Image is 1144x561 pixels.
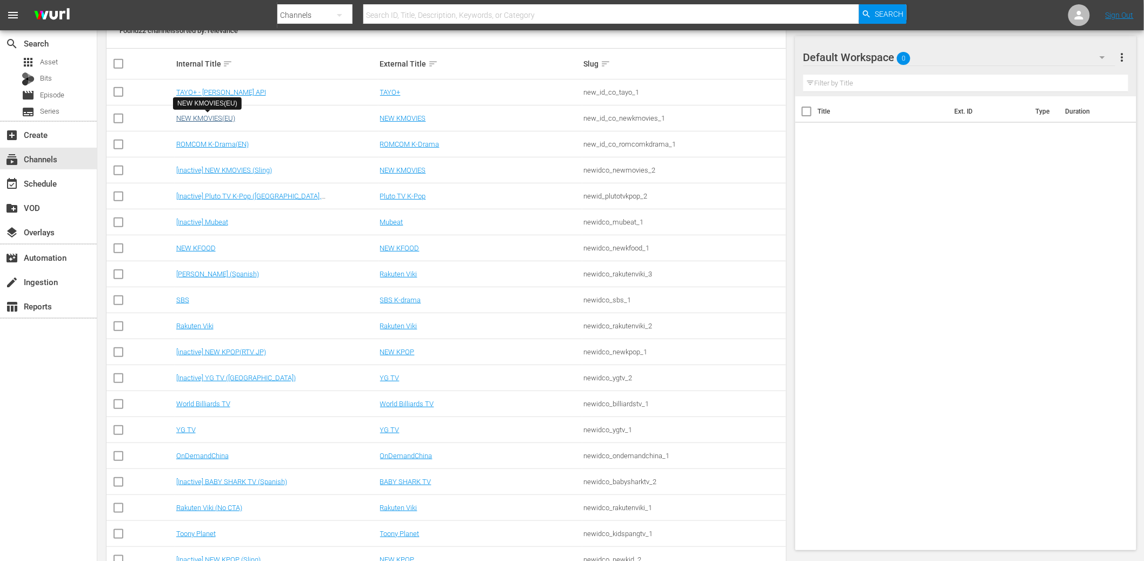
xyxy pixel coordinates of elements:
span: Search [875,4,903,24]
a: ROMCOM K-Drama [380,140,440,148]
div: newidco_rakutenviki_3 [584,270,784,278]
div: newid_plutotvkpop_2 [584,192,784,200]
div: newidco_rakutenviki_2 [584,322,784,330]
div: NEW KMOVIES(EU) [177,99,237,108]
a: NEW KMOVIES [380,166,426,174]
span: more_vert [1115,51,1128,64]
span: Bits [40,73,52,84]
div: Default Workspace [803,42,1116,72]
div: newidco_ygtv_1 [584,426,784,434]
th: Ext. ID [948,96,1029,127]
a: YG TV [176,426,196,434]
th: Type [1029,96,1059,127]
span: Automation [5,252,18,265]
button: more_vert [1115,44,1128,70]
a: Rakuten Viki [176,322,214,330]
a: Rakuten Viki [380,504,417,512]
a: Rakuten Viki (No CTA) [176,504,242,512]
a: OnDemandChina [176,452,229,460]
span: Schedule [5,177,18,190]
div: newidco_newmovies_2 [584,166,784,174]
a: [PERSON_NAME] (Spanish) [176,270,259,278]
a: [Inactive] YG TV ([GEOGRAPHIC_DATA]) [176,374,296,382]
span: Series [40,106,59,117]
div: newidco_newkfood_1 [584,244,784,252]
a: TAYO+ [380,88,401,96]
span: Asset [22,56,35,69]
a: Mubeat [380,218,403,226]
div: newidco_ygtv_2 [584,374,784,382]
span: Create [5,129,18,142]
a: BABY SHARK TV [380,478,431,486]
span: menu [6,9,19,22]
a: OnDemandChina [380,452,433,460]
a: World Billiards TV [380,400,434,408]
th: Title [818,96,948,127]
span: 0 [897,47,910,70]
a: NEW KMOVIES(EU) [176,114,235,122]
div: new_id_co_newkmovies_1 [584,114,784,122]
div: newidco_rakutenviki_1 [584,504,784,512]
span: Series [22,105,35,118]
a: Rakuten Viki [380,322,417,330]
button: Search [859,4,907,24]
span: sort [601,59,610,69]
div: Bits [22,72,35,85]
span: Channels [5,153,18,166]
div: newidco_ondemandchina_1 [584,452,784,460]
div: newidco_sbs_1 [584,296,784,304]
a: NEW KFOOD [380,244,420,252]
span: sort [223,59,232,69]
img: ans4CAIJ8jUAAAAAAAAAAAAAAAAAAAAAAAAgQb4GAAAAAAAAAAAAAAAAAAAAAAAAJMjXAAAAAAAAAAAAAAAAAAAAAAAAgAT5G... [26,3,78,28]
a: SBS [176,296,189,304]
span: sort [428,59,438,69]
span: Search [5,37,18,50]
a: NEW KPOP [380,348,415,356]
a: YG TV [380,426,400,434]
a: NEW KFOOD [176,244,216,252]
a: [inactive] NEW KPOP(RTV JP) [176,348,266,356]
a: Toony Planet [380,530,420,538]
a: ROMCOM K-Drama(EN) [176,140,249,148]
span: VOD [5,202,18,215]
div: Internal Title [176,57,377,70]
a: [inactive] NEW KMOVIES (Sling) [176,166,272,174]
div: External Title [380,57,581,70]
span: Found 22 channels sorted by: relevance [119,27,238,35]
a: Toony Planet [176,530,216,538]
span: Asset [40,57,58,68]
a: [Inactive] BABY SHARK TV (Spanish) [176,478,287,486]
span: Overlays [5,226,18,239]
div: newidco_newkpop_1 [584,348,784,356]
a: TAYO+ - [PERSON_NAME] API [176,88,266,96]
div: Slug [584,57,784,70]
a: [Inactive] Mubeat [176,218,228,226]
div: new_id_co_tayo_1 [584,88,784,96]
div: newidco_billiardstv_1 [584,400,784,408]
span: Ingestion [5,276,18,289]
div: newidco_babysharktv_2 [584,478,784,486]
a: YG TV [380,374,400,382]
th: Duration [1059,96,1123,127]
a: Pluto TV K-Pop [380,192,426,200]
div: newidco_mubeat_1 [584,218,784,226]
a: [Inactive] Pluto TV K-Pop ([GEOGRAPHIC_DATA],[GEOGRAPHIC_DATA],IT) [176,192,326,208]
a: Rakuten Viki [380,270,417,278]
div: newidco_kidspangtv_1 [584,530,784,538]
a: Sign Out [1106,11,1134,19]
span: Reports [5,300,18,313]
div: new_id_co_romcomkdrama_1 [584,140,784,148]
a: NEW KMOVIES [380,114,426,122]
span: Episode [40,90,64,101]
a: World Billiards TV [176,400,230,408]
span: Episode [22,89,35,102]
a: SBS K-drama [380,296,421,304]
